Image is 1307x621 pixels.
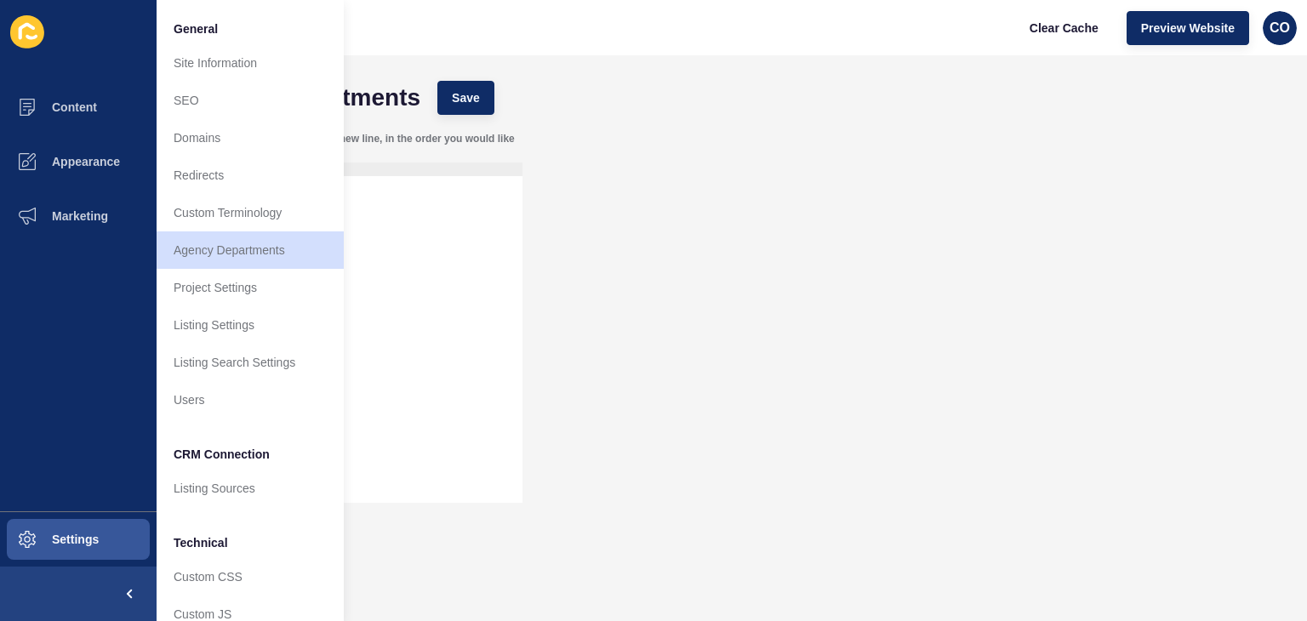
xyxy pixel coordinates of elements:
a: Users [157,381,344,419]
a: Custom CSS [157,558,344,595]
a: Site Information [157,44,344,82]
a: Listing Settings [157,306,344,344]
span: CO [1270,20,1290,37]
label: Put each department name on a new line, in the order you would like them to appear on the website. [182,132,522,159]
a: Custom Terminology [157,194,344,231]
span: Save [452,89,480,106]
span: Technical [174,534,228,551]
span: General [174,20,218,37]
a: Project Settings [157,269,344,306]
a: Listing Search Settings [157,344,344,381]
span: Clear Cache [1030,20,1099,37]
span: CRM Connection [174,446,270,463]
a: Listing Sources [157,470,344,507]
a: Agency Departments [157,231,344,269]
button: Clear Cache [1015,11,1113,45]
button: Preview Website [1127,11,1249,45]
button: Save [437,81,494,115]
a: Redirects [157,157,344,194]
a: Domains [157,119,344,157]
span: Preview Website [1141,20,1235,37]
a: SEO [157,82,344,119]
